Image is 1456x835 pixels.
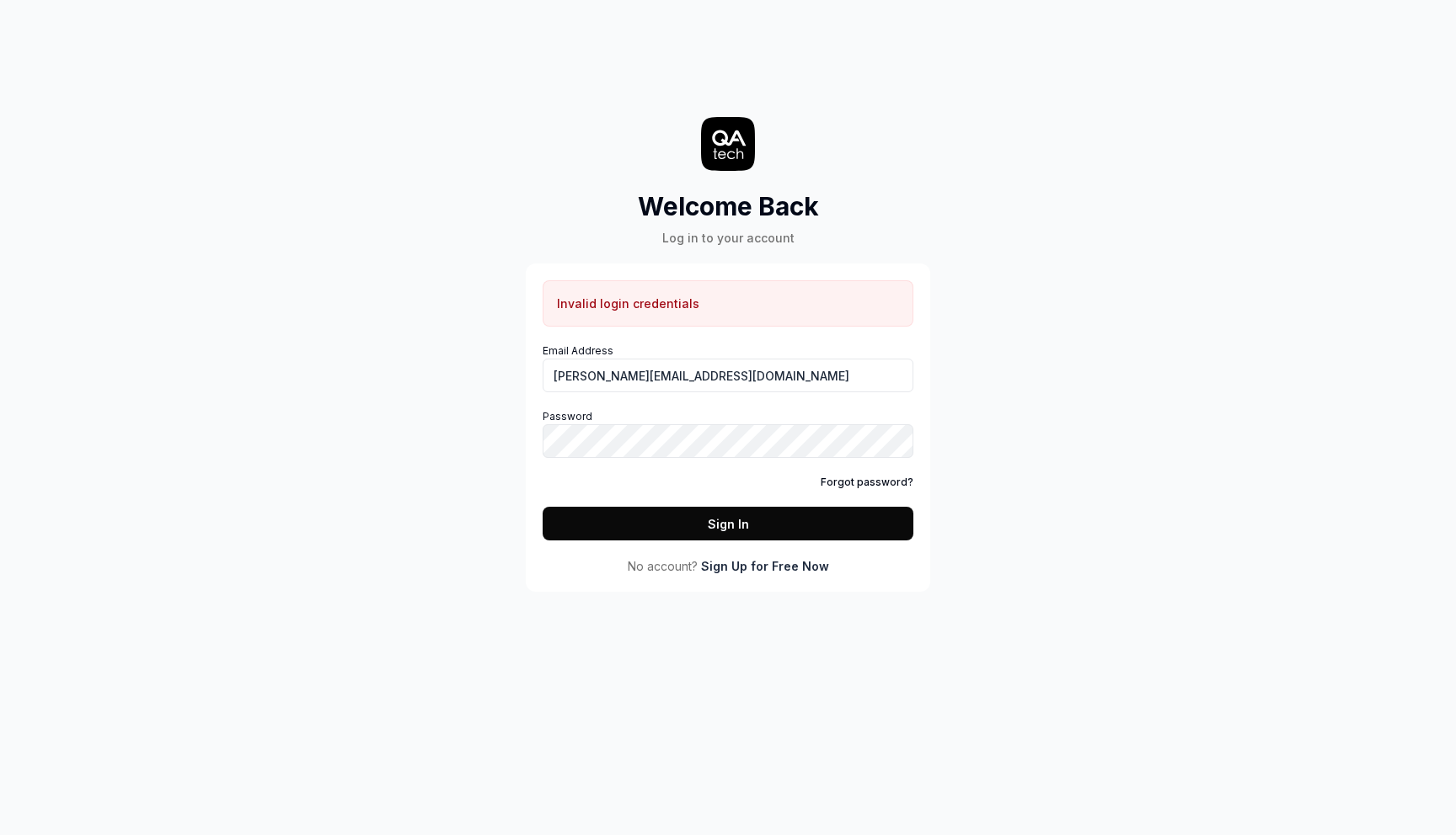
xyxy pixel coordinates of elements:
[557,295,699,312] p: Invalid login credentials
[543,409,913,458] label: Password
[638,188,819,226] h2: Welcome Back
[543,424,913,458] input: Password
[628,557,698,575] span: No account?
[701,557,829,575] a: Sign Up for Free Now
[543,507,913,540] button: Sign In
[543,343,913,392] label: Email Address
[543,359,913,392] input: Email Address
[821,475,913,490] a: Forgot password?
[638,229,819,247] div: Log in to your account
